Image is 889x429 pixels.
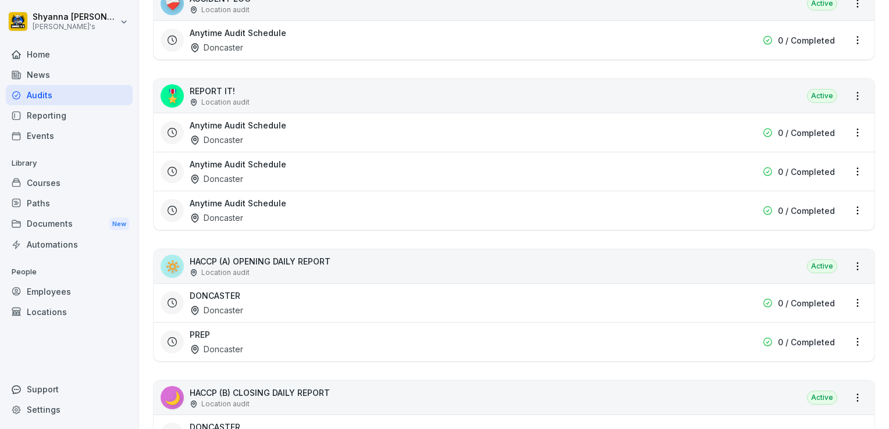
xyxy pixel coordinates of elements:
[6,193,133,213] a: Paths
[190,27,286,39] h3: Anytime Audit Schedule
[190,387,330,399] p: HACCP (B) CLOSING DAILY REPORT
[6,154,133,173] p: Library
[6,173,133,193] a: Courses
[778,127,835,139] p: 0 / Completed
[6,234,133,255] a: Automations
[190,289,240,302] h3: DONCASTER
[190,85,250,97] p: REPORT IT!
[6,263,133,281] p: People
[201,399,250,409] p: Location audit
[778,166,835,178] p: 0 / Completed
[190,197,286,209] h3: Anytime Audit Schedule
[190,158,286,170] h3: Anytime Audit Schedule
[6,105,133,126] a: Reporting
[201,267,250,278] p: Location audit
[161,84,184,108] div: 🎖️
[6,302,133,322] a: Locations
[6,281,133,302] a: Employees
[201,5,250,15] p: Location audit
[190,119,286,131] h3: Anytime Audit Schedule
[109,217,129,231] div: New
[807,89,837,103] div: Active
[778,205,835,217] p: 0 / Completed
[6,85,133,105] a: Audits
[190,343,243,355] div: Doncaster
[807,391,837,405] div: Active
[161,255,184,278] div: 🔅
[6,126,133,146] a: Events
[6,399,133,420] a: Settings
[33,12,118,22] p: Shyanna [PERSON_NAME]
[201,97,250,108] p: Location audit
[190,173,243,185] div: Doncaster
[6,65,133,85] a: News
[190,328,210,341] h3: PREP
[778,34,835,47] p: 0 / Completed
[190,41,243,53] div: Doncaster
[6,44,133,65] a: Home
[6,379,133,399] div: Support
[6,213,133,235] a: DocumentsNew
[6,213,133,235] div: Documents
[33,23,118,31] p: [PERSON_NAME]'s
[190,134,243,146] div: Doncaster
[190,304,243,316] div: Doncaster
[161,386,184,409] div: 🌙
[778,336,835,348] p: 0 / Completed
[778,297,835,309] p: 0 / Completed
[190,212,243,224] div: Doncaster
[190,255,330,267] p: HACCP (A) OPENING DAILY REPORT
[807,259,837,273] div: Active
